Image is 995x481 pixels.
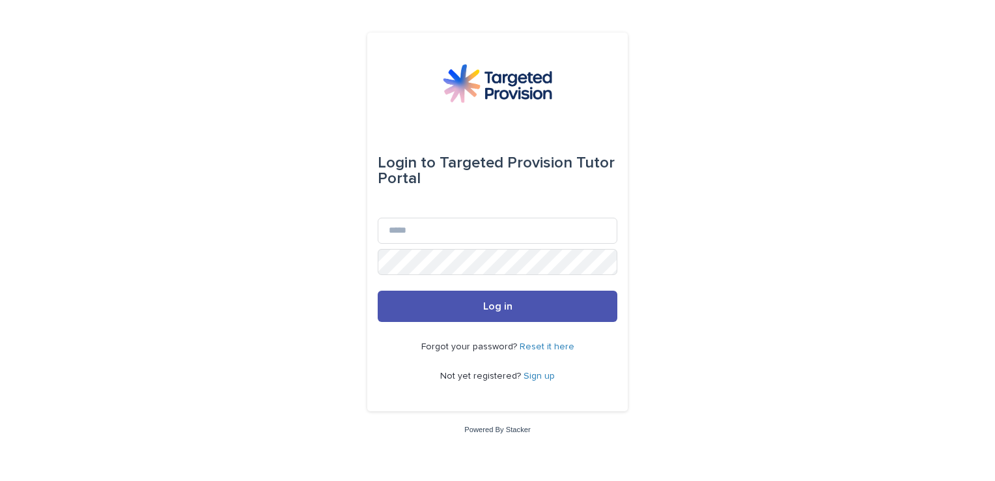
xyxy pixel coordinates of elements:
[378,155,436,171] span: Login to
[483,301,512,312] span: Log in
[378,145,617,197] div: Targeted Provision Tutor Portal
[443,64,552,103] img: M5nRWzHhSzIhMunXDL62
[464,426,530,433] a: Powered By Stacker
[524,372,555,381] a: Sign up
[440,372,524,381] span: Not yet registered?
[378,291,617,322] button: Log in
[520,342,574,351] a: Reset it here
[421,342,520,351] span: Forgot your password?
